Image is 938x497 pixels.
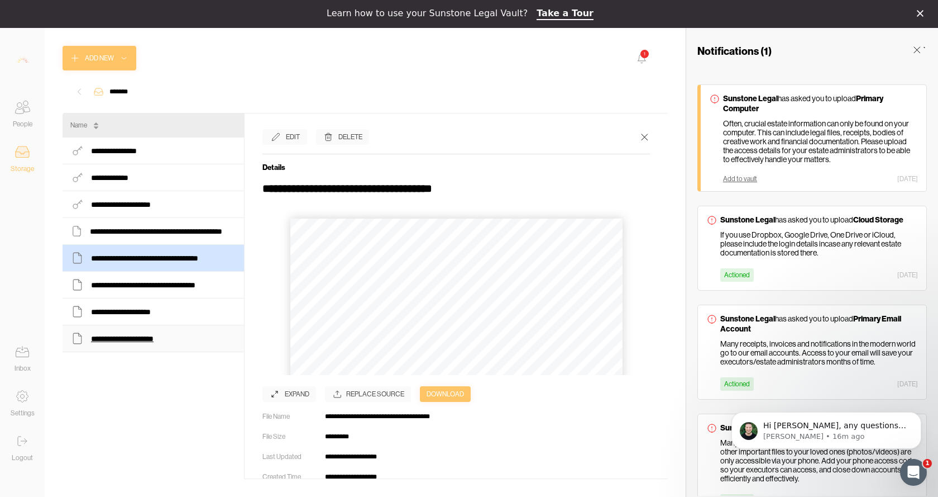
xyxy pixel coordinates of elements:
div: [DATE] [897,175,918,183]
h5: Details [262,163,650,172]
div: [DATE] [897,380,918,388]
strong: Cloud Storage [853,215,903,225]
button: Delete [316,129,369,145]
p: Often, crucial estate information can only be found on your computer. This can include legal file... [723,119,918,164]
div: Edit [286,131,300,143]
span: 1 [923,459,932,468]
p: has asked you to upload [720,215,918,225]
strong: Primary Computer [723,93,883,113]
div: [DATE] [897,271,918,279]
div: Close [917,10,928,17]
div: Download [427,389,464,400]
div: Actioned [720,377,754,391]
div: Add to vault [723,175,757,183]
div: Replace Source [325,386,411,402]
div: Logout [12,452,33,463]
div: Inbox [15,363,31,374]
strong: Sunstone Legal [723,93,778,103]
div: Last Updated [262,451,316,462]
button: Download [420,386,471,402]
button: Add New [63,46,136,70]
div: Settings [11,408,35,419]
button: Edit [262,129,307,145]
div: File Size [262,431,316,442]
div: Replace Source [346,389,404,400]
p: If you use Dropbox, Google Drive, One Drive or iCloud, please include the login details incase an... [720,230,918,257]
div: Actioned [720,268,754,282]
div: People [13,119,32,130]
h3: Notifications ( 1 ) [697,44,772,58]
div: Created Time [262,471,316,482]
p: Many receipts, invoices and notifications in the modern world go to our email accounts. Access to... [720,339,918,366]
div: Delete [338,131,362,143]
iframe: Intercom notifications message [715,389,938,467]
div: Name [70,120,87,131]
div: 1 [640,50,649,58]
div: Storage [11,163,34,174]
iframe: Intercom live chat [900,459,927,486]
div: Learn how to use your Sunstone Legal Vault? [327,8,528,19]
strong: Primary Email Account [720,314,901,334]
div: Add New [85,53,114,64]
p: has asked you to upload [720,314,918,334]
strong: Sunstone Legal [720,314,775,324]
strong: Sunstone Legal [720,215,775,225]
button: Expand [262,386,316,402]
div: File Name [262,411,316,422]
div: ` [686,28,938,68]
div: Expand [285,389,309,400]
a: Take a Tour [537,8,594,20]
p: has asked you to upload [723,93,918,113]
